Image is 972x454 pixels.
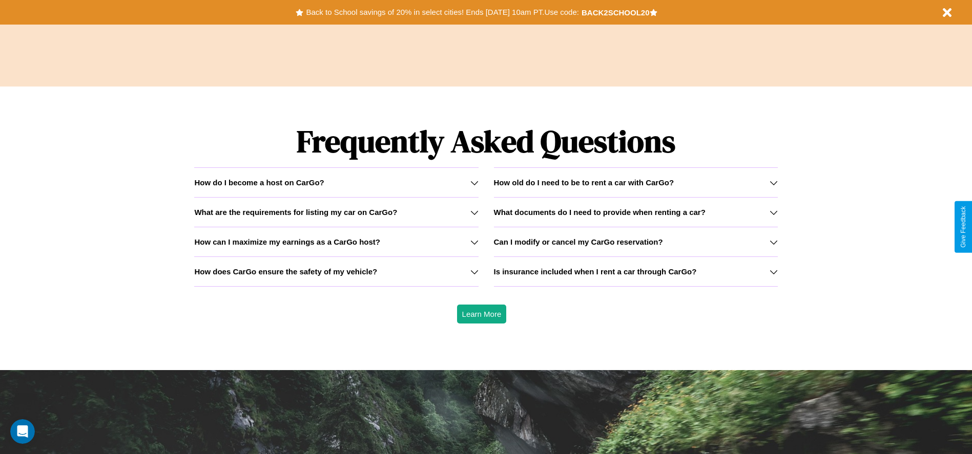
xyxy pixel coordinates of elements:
[194,115,777,167] h1: Frequently Asked Questions
[960,206,967,248] div: Give Feedback
[194,267,377,276] h3: How does CarGo ensure the safety of my vehicle?
[494,267,697,276] h3: Is insurance included when I rent a car through CarGo?
[194,208,397,217] h3: What are the requirements for listing my car on CarGo?
[494,237,663,246] h3: Can I modify or cancel my CarGo reservation?
[582,8,650,17] b: BACK2SCHOOL20
[494,208,706,217] h3: What documents do I need to provide when renting a car?
[194,178,324,187] h3: How do I become a host on CarGo?
[194,237,380,246] h3: How can I maximize my earnings as a CarGo host?
[494,178,674,187] h3: How old do I need to be to rent a car with CarGo?
[303,5,581,19] button: Back to School savings of 20% in select cities! Ends [DATE] 10am PT.Use code:
[457,305,507,323] button: Learn More
[10,419,35,444] iframe: Intercom live chat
